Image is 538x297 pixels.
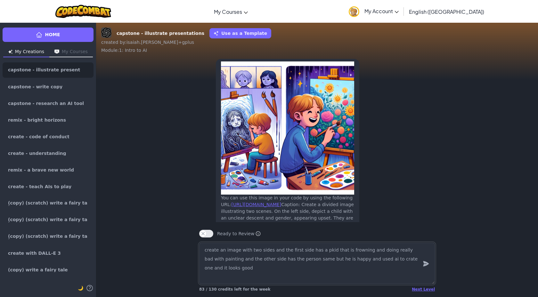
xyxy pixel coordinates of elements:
[3,279,94,294] a: create - your turn
[3,28,94,42] a: Home
[8,84,62,89] span: capstone - write copy
[211,3,251,20] a: My Courses
[8,134,69,139] span: create - code of conduct
[8,50,12,54] img: Icon
[3,129,94,144] a: create - code of conduct
[3,162,94,178] a: remix - a brave new world
[3,112,94,128] a: remix - bright horizons
[232,202,281,207] a: [URL][DOMAIN_NAME]
[78,285,83,291] span: 🌙
[346,1,402,21] a: My Account
[8,118,66,122] span: remix - bright horizons
[3,62,94,78] a: capstone - illustrate presentations
[54,50,59,54] img: Icon
[221,195,354,282] div: You can use this image in your code by using the following URL: Caption: Create a divided image i...
[3,179,94,194] a: create - teach AIs to play
[3,229,94,244] a: (copy) (scratch) write a fairy tale
[3,245,94,261] a: create with DALL-E 3
[101,47,533,53] div: Module : 1: Intro to AI
[55,5,111,18] img: CodeCombat logo
[3,212,94,228] a: (copy) (scratch) write a fairy tale
[3,47,49,57] button: My Creations
[117,30,204,37] strong: capstone - illustrate presentations
[78,284,83,292] button: 🌙
[409,8,484,15] span: English ([GEOGRAPHIC_DATA])
[221,61,354,195] img: generated
[199,287,270,292] span: 83 / 130 credits left for the week
[8,68,83,73] span: capstone - illustrate presentations
[406,3,487,20] a: English ([GEOGRAPHIC_DATA])
[3,79,94,94] a: capstone - write copy
[101,28,111,38] img: DALL-E 3
[8,151,66,156] span: create - understanding
[3,262,94,277] a: (copy) write a fairy tale
[217,230,261,237] span: Ready to Review
[8,268,68,272] span: (copy) write a fairy tale
[45,31,60,38] span: Home
[101,40,194,45] span: created by : isaiah.[PERSON_NAME]+gplus
[214,8,242,15] span: My Courses
[49,47,93,57] button: My Courses
[8,184,71,189] span: create - teach AIs to play
[8,251,61,255] span: create with DALL-E 3
[8,168,74,172] span: remix - a brave new world
[349,6,359,17] img: avatar
[3,96,94,111] a: capstone - research an AI tool
[209,28,271,38] button: Use as a Template
[412,287,435,292] div: Next Level
[3,196,94,211] a: (copy) (scratch) write a fairy tale
[8,234,88,239] span: (copy) (scratch) write a fairy tale
[3,146,94,161] a: create - understanding
[8,101,84,106] span: capstone - research an AI tool
[8,217,88,222] span: (copy) (scratch) write a fairy tale
[364,8,399,14] span: My Account
[8,201,88,206] span: (copy) (scratch) write a fairy tale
